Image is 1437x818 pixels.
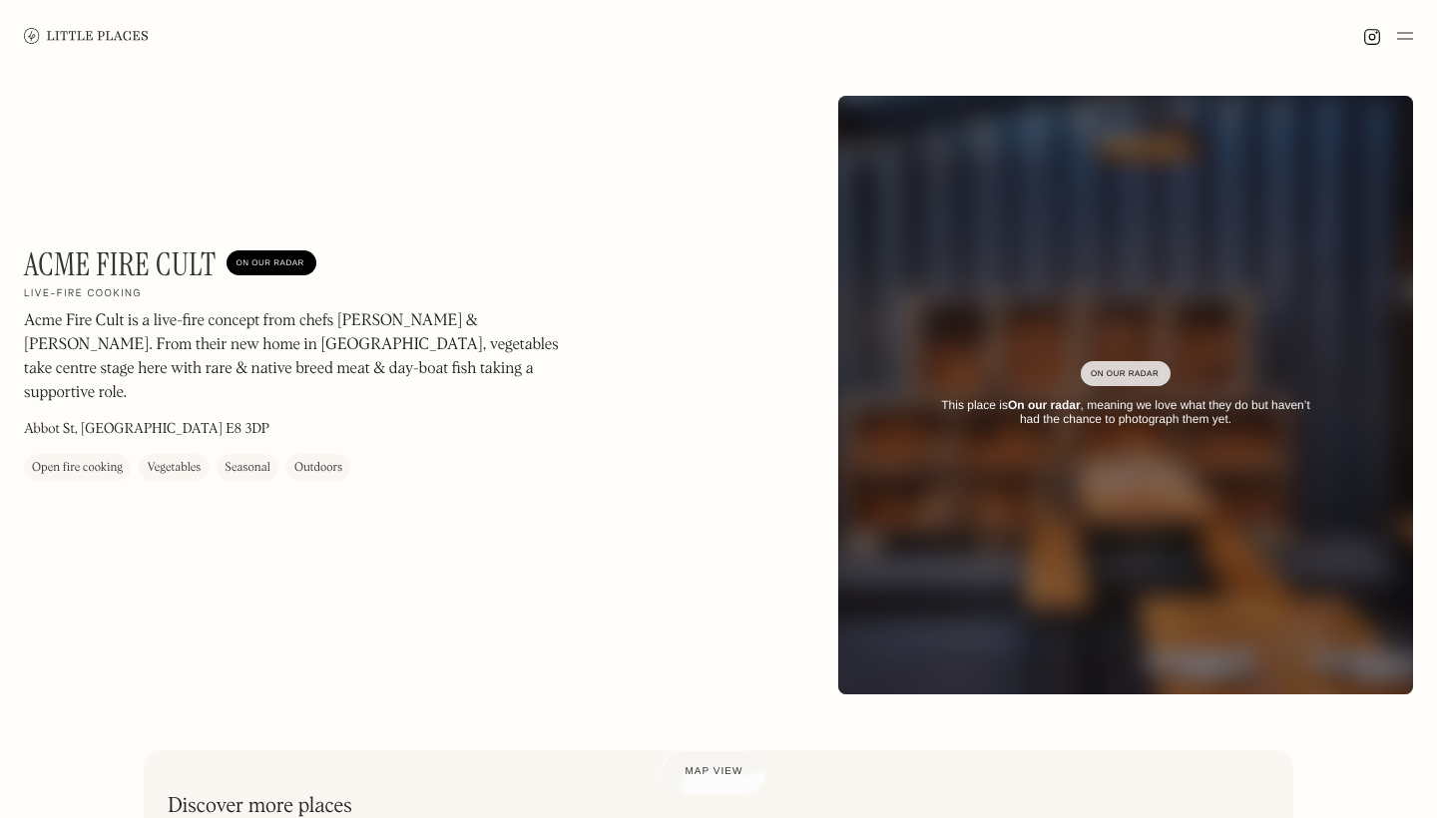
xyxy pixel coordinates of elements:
div: Open fire cooking [32,458,123,478]
strong: On our radar [1008,398,1081,412]
h1: Acme Fire Cult [24,245,217,283]
div: Outdoors [294,458,342,478]
h2: Live-fire cooking [24,287,142,301]
div: On Our Radar [237,253,306,273]
p: Acme Fire Cult is a live-fire concept from chefs [PERSON_NAME] & [PERSON_NAME]. From their new ho... [24,309,563,405]
p: Abbot St, [GEOGRAPHIC_DATA] E8 3DP [24,419,269,440]
div: Seasonal [225,458,270,478]
div: On Our Radar [1091,364,1161,384]
a: Map view [662,750,767,794]
div: This place is , meaning we love what they do but haven’t had the chance to photograph them yet. [930,398,1321,427]
span: Map view [686,766,743,777]
div: Vegetables [147,458,201,478]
